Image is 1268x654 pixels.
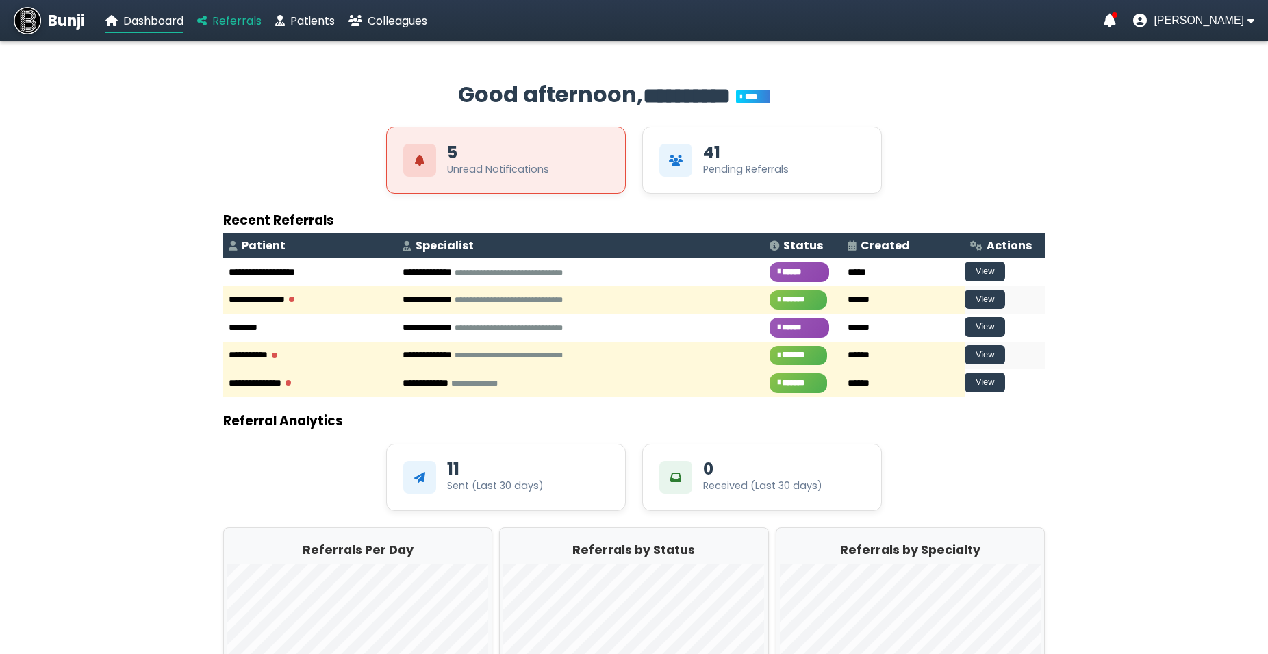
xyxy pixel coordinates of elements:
div: 11Sent (Last 30 days) [386,444,626,511]
button: View [965,373,1006,392]
button: View [965,345,1006,365]
a: Notifications [1104,14,1116,27]
span: [PERSON_NAME] [1154,14,1244,27]
div: 0Received (Last 30 days) [642,444,882,511]
th: Patient [223,233,397,258]
a: Patients [275,12,335,29]
div: Unread Notifications [447,162,549,177]
span: Patients [290,13,335,29]
h2: Good afternoon, [223,78,1045,113]
div: 41 [703,144,720,161]
div: 0 [703,461,713,477]
div: Pending Referrals [703,162,789,177]
h3: Recent Referrals [223,210,1045,230]
th: Status [764,233,842,258]
a: Referrals [197,12,262,29]
th: Actions [965,233,1045,258]
a: Colleagues [348,12,427,29]
img: Bunji Dental Referral Management [14,7,41,34]
div: Received (Last 30 days) [703,479,822,493]
h3: Referral Analytics [223,411,1045,431]
div: View Unread Notifications [386,127,626,194]
div: 5 [447,144,457,161]
div: Sent (Last 30 days) [447,479,544,493]
th: Specialist [397,233,764,258]
span: Colleagues [368,13,427,29]
span: Dashboard [123,13,183,29]
button: View [965,262,1006,281]
button: View [965,290,1006,310]
span: You’re on Plus! [736,90,771,103]
button: View [965,317,1006,337]
span: Referrals [212,13,262,29]
span: Bunji [48,10,85,32]
div: View Pending Referrals [642,127,882,194]
h2: Referrals by Specialty [780,541,1041,559]
button: User menu [1133,14,1254,27]
div: 11 [447,461,459,477]
a: Dashboard [105,12,183,29]
h2: Referrals Per Day [227,541,488,559]
th: Created [842,233,965,258]
a: Bunji [14,7,85,34]
h2: Referrals by Status [503,541,764,559]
